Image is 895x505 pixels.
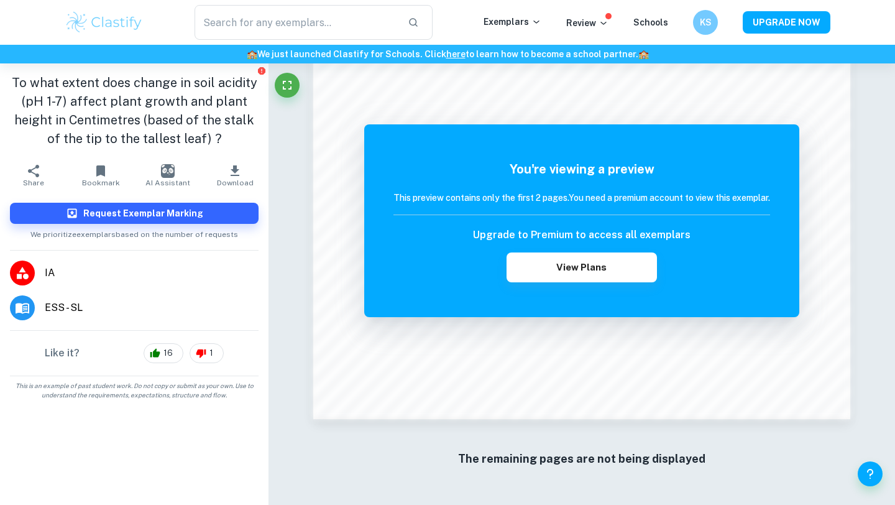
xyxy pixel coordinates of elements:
span: 1 [203,347,220,359]
h6: The remaining pages are not being displayed [338,450,825,468]
button: View Plans [507,253,657,282]
span: We prioritize exemplars based on the number of requests [30,224,238,240]
button: KS [693,10,718,35]
button: Bookmark [67,158,134,193]
img: AI Assistant [161,164,175,178]
h5: You're viewing a preview [393,160,770,178]
a: here [446,49,466,59]
img: Clastify logo [65,10,144,35]
h6: KS [699,16,713,29]
button: Request Exemplar Marking [10,203,259,224]
p: Exemplars [484,15,541,29]
span: Download [217,178,254,187]
button: Help and Feedback [858,461,883,486]
h6: Like it? [45,346,80,361]
input: Search for any exemplars... [195,5,398,40]
h1: To what extent does change in soil acidity (pH 1-7) affect plant growth and plant height in Centi... [10,73,259,148]
span: 🏫 [638,49,649,59]
button: Fullscreen [275,73,300,98]
button: UPGRADE NOW [743,11,830,34]
span: This is an example of past student work. Do not copy or submit as your own. Use to understand the... [5,381,264,400]
p: Review [566,16,608,30]
span: IA [45,266,259,280]
h6: This preview contains only the first 2 pages. You need a premium account to view this exemplar. [393,191,770,205]
button: AI Assistant [134,158,201,193]
span: Bookmark [82,178,120,187]
h6: Request Exemplar Marking [83,206,203,220]
h6: We just launched Clastify for Schools. Click to learn how to become a school partner. [2,47,893,61]
button: Report issue [257,66,266,75]
span: AI Assistant [145,178,190,187]
span: Share [23,178,44,187]
a: Schools [633,17,668,27]
h6: Upgrade to Premium to access all exemplars [473,228,691,243]
span: 🏫 [247,49,257,59]
button: Download [201,158,268,193]
span: 16 [157,347,180,359]
span: ESS - SL [45,300,259,315]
